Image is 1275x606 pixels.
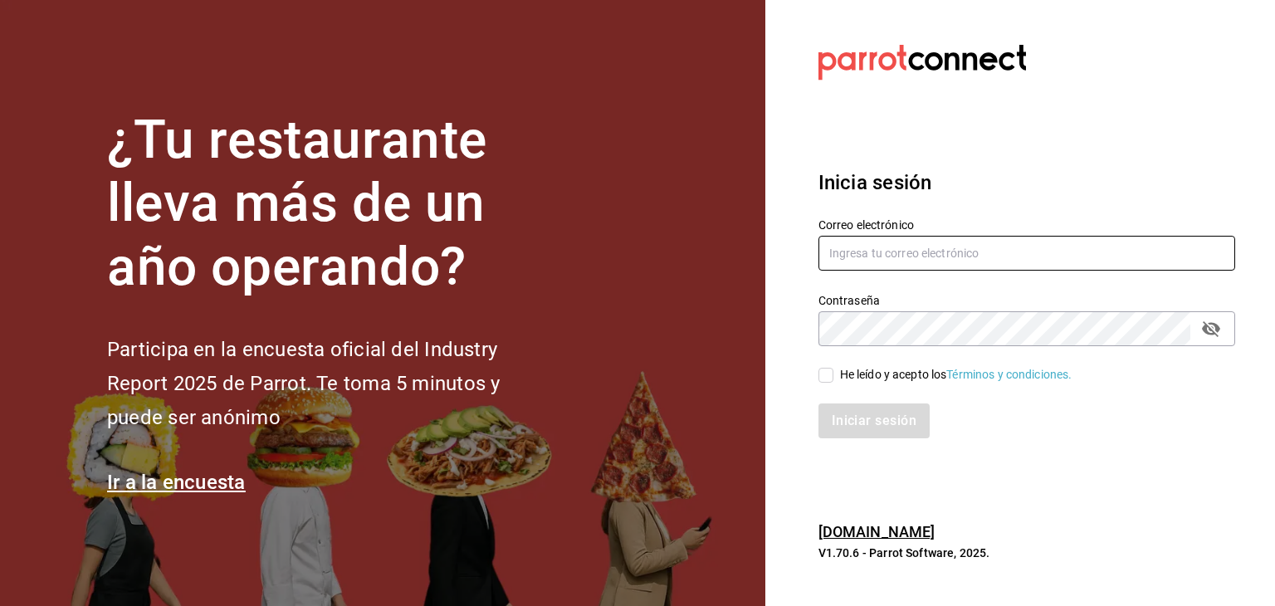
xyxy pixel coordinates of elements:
[818,236,1235,271] input: Ingresa tu correo electrónico
[107,333,555,434] h2: Participa en la encuesta oficial del Industry Report 2025 de Parrot. Te toma 5 minutos y puede se...
[946,368,1072,381] a: Términos y condiciones.
[818,168,1235,198] h3: Inicia sesión
[107,471,246,494] a: Ir a la encuesta
[818,545,1235,561] p: V1.70.6 - Parrot Software, 2025.
[107,109,555,300] h1: ¿Tu restaurante lleva más de un año operando?
[818,523,935,540] a: [DOMAIN_NAME]
[818,294,1235,305] label: Contraseña
[840,366,1072,384] div: He leído y acepto los
[818,218,1235,230] label: Correo electrónico
[1197,315,1225,343] button: passwordField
